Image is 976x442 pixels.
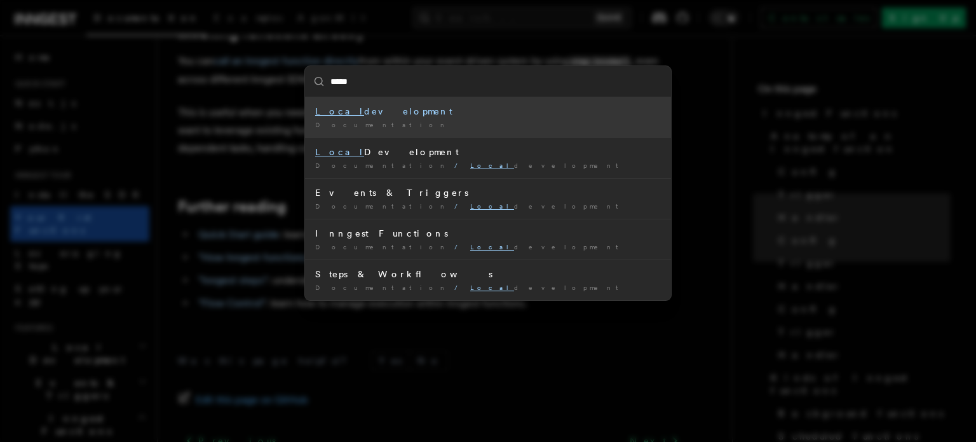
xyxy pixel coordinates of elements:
div: Inngest Functions [315,227,661,240]
span: Documentation [315,121,449,128]
span: Documentation [315,202,449,210]
mark: Local [470,243,514,251]
span: / [454,284,465,291]
div: development [315,105,661,118]
mark: Local [315,106,364,116]
mark: Local [315,147,364,157]
mark: Local [470,284,514,291]
span: Documentation [315,243,449,251]
span: development [470,243,627,251]
span: / [454,243,465,251]
div: Events & Triggers [315,186,661,199]
span: development [470,162,627,169]
span: Documentation [315,162,449,169]
span: / [454,202,465,210]
div: Development [315,146,661,158]
mark: Local [470,162,514,169]
mark: Local [470,202,514,210]
div: Steps & Workflows [315,268,661,280]
span: development [470,284,627,291]
span: Documentation [315,284,449,291]
span: development [470,202,627,210]
span: / [454,162,465,169]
